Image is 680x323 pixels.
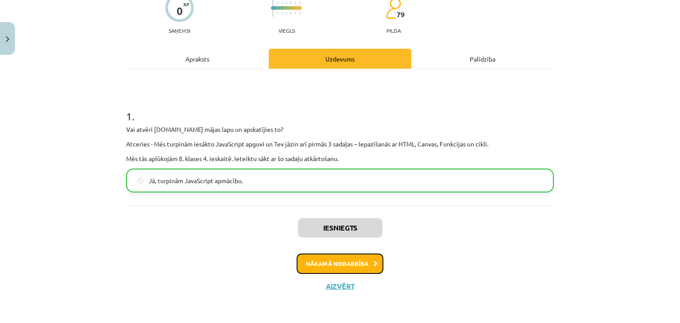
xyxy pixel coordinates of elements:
[411,49,554,69] div: Palīdzība
[277,12,278,14] img: icon-short-line-57e1e144782c952c97e751825c79c345078a6d821885a25fce030b3d8c18986b.svg
[298,218,382,238] button: Iesniegts
[323,282,357,291] button: Aizvērt
[126,49,269,69] div: Apraksts
[295,2,296,4] img: icon-short-line-57e1e144782c952c97e751825c79c345078a6d821885a25fce030b3d8c18986b.svg
[386,27,401,34] p: pilda
[282,12,282,14] img: icon-short-line-57e1e144782c952c97e751825c79c345078a6d821885a25fce030b3d8c18986b.svg
[177,5,183,17] div: 0
[299,12,300,14] img: icon-short-line-57e1e144782c952c97e751825c79c345078a6d821885a25fce030b3d8c18986b.svg
[183,2,189,7] span: XP
[149,176,243,185] span: Jā, turpinām JavaScript apmācību.
[138,178,143,184] input: Jā, turpinām JavaScript apmācību.
[282,2,282,4] img: icon-short-line-57e1e144782c952c97e751825c79c345078a6d821885a25fce030b3d8c18986b.svg
[286,12,287,14] img: icon-short-line-57e1e144782c952c97e751825c79c345078a6d821885a25fce030b3d8c18986b.svg
[6,36,9,42] img: icon-close-lesson-0947bae3869378f0d4975bcd49f059093ad1ed9edebbc8119c70593378902aed.svg
[277,2,278,4] img: icon-short-line-57e1e144782c952c97e751825c79c345078a6d821885a25fce030b3d8c18986b.svg
[126,154,554,163] p: Mēs tās aplūkojām 8. klases 4. ieskaitē. Ieteiktu sākt ar šo sadaļu atkārtošanu.
[126,139,554,149] p: Atceries - Mēs turpinām iesākto JavaScript apguvi un Tev jāzin arī pirmās 3 sadaļas – Iepazīšanās...
[165,27,194,34] p: Saņemsi
[299,2,300,4] img: icon-short-line-57e1e144782c952c97e751825c79c345078a6d821885a25fce030b3d8c18986b.svg
[397,11,405,19] span: 79
[126,125,554,134] p: Vai atvēri [DOMAIN_NAME] mājas lapu un apskatījies to?
[297,254,383,274] button: Nākamā nodarbība
[269,49,411,69] div: Uzdevums
[278,27,295,34] p: Viegls
[126,95,554,122] h1: 1 .
[286,2,287,4] img: icon-short-line-57e1e144782c952c97e751825c79c345078a6d821885a25fce030b3d8c18986b.svg
[295,12,296,14] img: icon-short-line-57e1e144782c952c97e751825c79c345078a6d821885a25fce030b3d8c18986b.svg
